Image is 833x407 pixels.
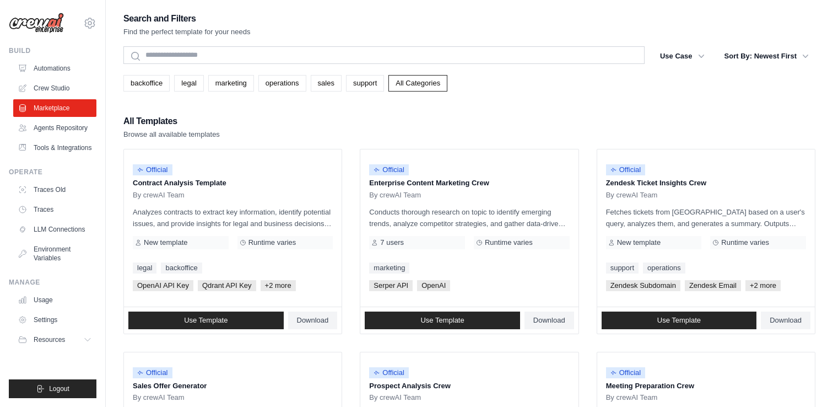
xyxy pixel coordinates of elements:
[485,238,533,247] span: Runtime varies
[288,312,338,329] a: Download
[643,263,685,274] a: operations
[380,238,404,247] span: 7 users
[133,164,172,175] span: Official
[369,280,413,291] span: Serper API
[606,280,680,291] span: Zendesk Subdomain
[13,291,96,309] a: Usage
[524,312,574,329] a: Download
[761,312,810,329] a: Download
[133,263,156,274] a: legal
[606,393,658,402] span: By crewAI Team
[388,75,447,92] a: All Categories
[369,206,569,229] p: Conducts thorough research on topic to identify emerging trends, analyze competitor strategies, a...
[9,278,96,287] div: Manage
[133,280,193,291] span: OpenAI API Key
[161,263,202,274] a: backoffice
[369,164,409,175] span: Official
[420,316,464,325] span: Use Template
[365,312,520,329] a: Use Template
[144,238,187,247] span: New template
[123,129,220,140] p: Browse all available templates
[606,206,806,229] p: Fetches tickets from [GEOGRAPHIC_DATA] based on a user's query, analyzes them, and generates a su...
[13,181,96,199] a: Traces Old
[133,178,333,189] p: Contract Analysis Template
[369,191,421,200] span: By crewAI Team
[369,178,569,189] p: Enterprise Content Marketing Crew
[123,114,220,129] h2: All Templates
[657,316,701,325] span: Use Template
[133,206,333,229] p: Analyzes contracts to extract key information, identify potential issues, and provide insights fo...
[133,393,185,402] span: By crewAI Team
[311,75,342,92] a: sales
[9,168,96,176] div: Operate
[123,75,170,92] a: backoffice
[123,26,251,38] p: Find the perfect template for your needs
[13,221,96,238] a: LLM Connections
[606,191,658,200] span: By crewAI Team
[745,280,781,291] span: +2 more
[606,263,639,274] a: support
[369,367,409,378] span: Official
[606,178,806,189] p: Zendesk Ticket Insights Crew
[13,331,96,349] button: Resources
[721,238,769,247] span: Runtime varies
[718,46,815,66] button: Sort By: Newest First
[9,13,64,34] img: Logo
[34,335,65,344] span: Resources
[9,46,96,55] div: Build
[9,379,96,398] button: Logout
[123,11,251,26] h2: Search and Filters
[606,367,646,378] span: Official
[13,240,96,267] a: Environment Variables
[417,280,450,291] span: OpenAI
[13,79,96,97] a: Crew Studio
[369,393,421,402] span: By crewAI Team
[198,280,256,291] span: Qdrant API Key
[133,191,185,200] span: By crewAI Team
[369,263,409,274] a: marketing
[174,75,203,92] a: legal
[184,316,228,325] span: Use Template
[261,280,296,291] span: +2 more
[685,280,741,291] span: Zendesk Email
[606,381,806,392] p: Meeting Preparation Crew
[602,312,757,329] a: Use Template
[133,381,333,392] p: Sales Offer Generator
[13,119,96,137] a: Agents Repository
[617,238,661,247] span: New template
[13,311,96,329] a: Settings
[346,75,384,92] a: support
[606,164,646,175] span: Official
[258,75,306,92] a: operations
[133,367,172,378] span: Official
[13,99,96,117] a: Marketplace
[49,384,69,393] span: Logout
[248,238,296,247] span: Runtime varies
[128,312,284,329] a: Use Template
[369,381,569,392] p: Prospect Analysis Crew
[297,316,329,325] span: Download
[13,139,96,157] a: Tools & Integrations
[770,316,802,325] span: Download
[13,201,96,218] a: Traces
[533,316,565,325] span: Download
[653,46,711,66] button: Use Case
[208,75,254,92] a: marketing
[13,60,96,77] a: Automations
